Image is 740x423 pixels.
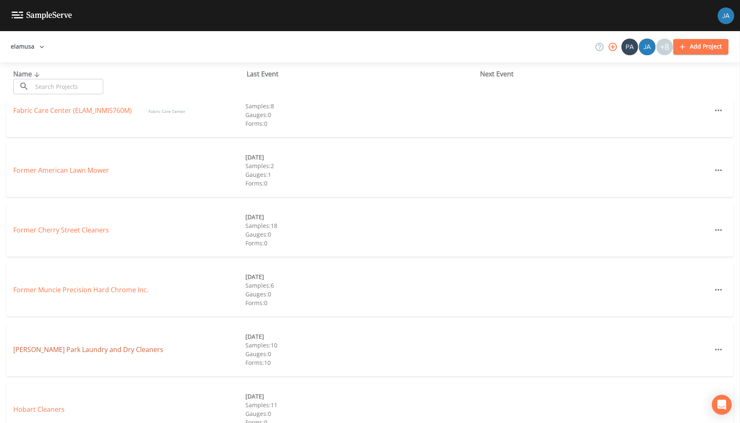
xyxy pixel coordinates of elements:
[32,79,103,94] input: Search Projects
[7,39,48,54] button: elamusa
[13,69,42,78] span: Name
[712,395,732,415] div: Open Intercom Messenger
[621,39,638,55] img: 642d39ac0e0127a36d8cdbc932160316
[621,39,638,55] div: Patrick Caulfield
[13,285,148,294] a: Former Muncie Precision Hard Chrome Inc.
[245,170,478,179] div: Gauges: 1
[13,405,65,414] a: Hobart Cleaners
[245,290,478,298] div: Gauges: 0
[13,166,109,175] a: Former American Lawn Mower
[656,39,673,55] div: +8
[245,341,478,350] div: Samples: 10
[245,119,478,128] div: Forms: 0
[13,225,109,235] a: Former Cherry Street Cleaners
[639,39,655,55] img: de60428fbf029cf3ba8fe1992fc15c16
[245,401,478,409] div: Samples: 11
[638,39,656,55] div: James Patrick Hogan
[12,12,72,20] img: logo
[245,272,478,281] div: [DATE]
[13,106,132,115] a: Fabric Care Center (ELAM_INMI5760M)
[245,409,478,418] div: Gauges: 0
[245,221,478,230] div: Samples: 18
[245,358,478,367] div: Forms: 10
[245,102,478,110] div: Samples: 8
[245,110,478,119] div: Gauges: 0
[247,69,480,79] div: Last Event
[245,350,478,358] div: Gauges: 0
[245,213,478,221] div: [DATE]
[245,161,478,170] div: Samples: 2
[245,281,478,290] div: Samples: 6
[245,239,478,247] div: Forms: 0
[673,39,728,54] button: Add Project
[245,179,478,188] div: Forms: 0
[245,230,478,239] div: Gauges: 0
[245,298,478,307] div: Forms: 0
[718,7,734,24] img: 747fbe677637578f4da62891070ad3f4
[480,69,713,79] div: Next Event
[148,108,185,114] span: Fabric Care Center
[245,153,478,161] div: [DATE]
[245,332,478,341] div: [DATE]
[245,392,478,401] div: [DATE]
[13,345,163,354] a: [PERSON_NAME] Park Laundry and Dry Cleaners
